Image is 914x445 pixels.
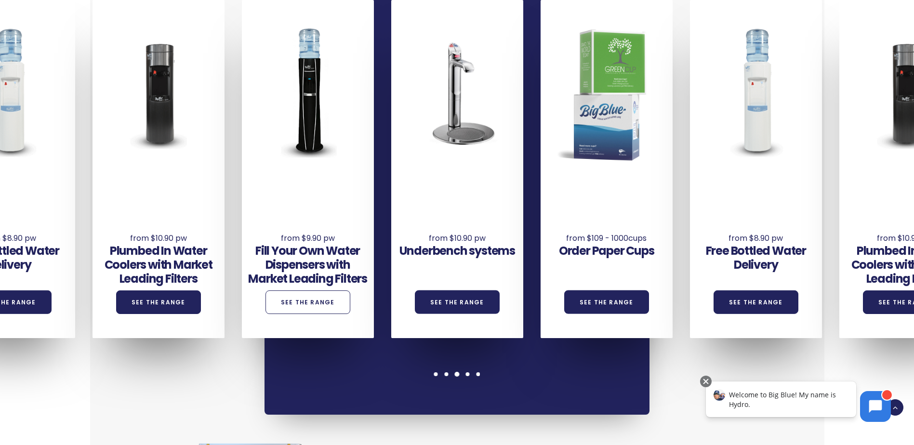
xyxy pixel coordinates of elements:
a: See the Range [116,290,201,314]
a: Order Paper Cups [559,243,654,259]
a: Underbench systems [399,243,515,259]
a: See the Range [265,290,350,314]
a: Fill Your Own Water Dispensers with Market Leading Filters [248,243,367,287]
iframe: Chatbot [696,374,901,432]
a: See the Range [714,290,798,314]
a: See the Range [564,290,649,314]
a: Free Bottled Water Delivery [706,243,806,273]
a: Plumbed In Water Coolers with Market Leading Filters [105,243,212,287]
a: See the Range [415,290,500,314]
